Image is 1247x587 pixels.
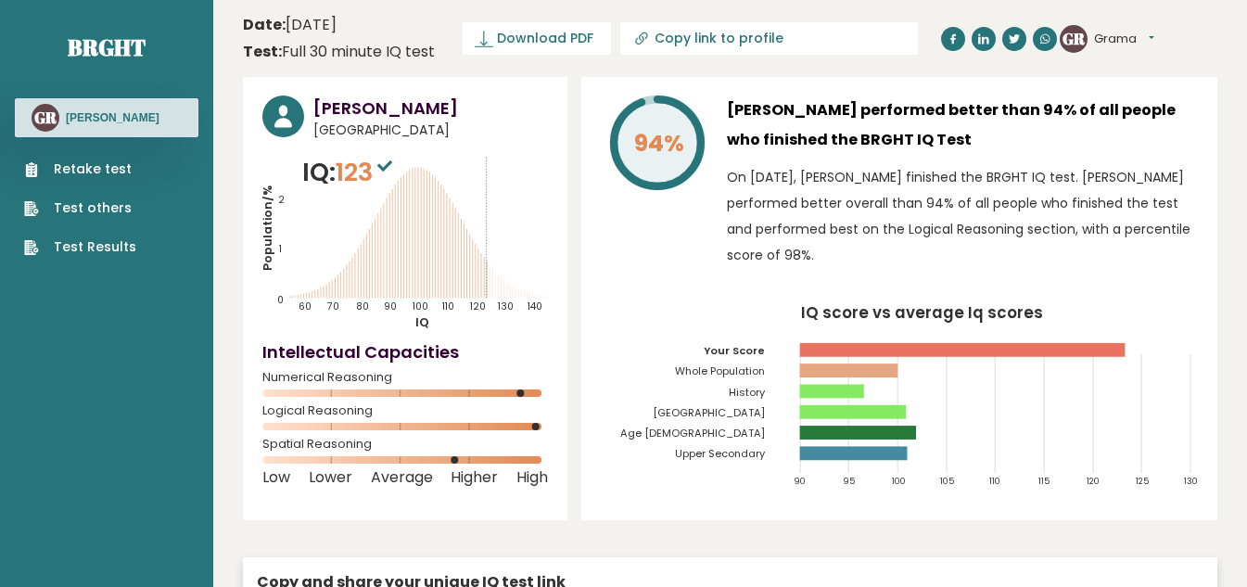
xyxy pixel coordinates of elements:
[24,237,136,257] a: Test Results
[24,198,136,218] a: Test others
[730,385,767,400] tspan: History
[262,374,548,381] span: Numerical Reasoning
[262,440,548,448] span: Spatial Reasoning
[516,474,548,481] span: High
[1136,475,1149,487] tspan: 125
[68,32,146,62] a: Brght
[336,155,397,189] span: 123
[727,164,1198,268] p: On [DATE], [PERSON_NAME] finished the BRGHT IQ test. [PERSON_NAME] performed better overall than ...
[262,474,290,481] span: Low
[621,426,766,440] tspan: Age [DEMOGRAPHIC_DATA]
[243,14,337,36] time: [DATE]
[801,301,1043,324] tspan: IQ score vs average Iq scores
[278,193,285,207] tspan: 2
[634,127,684,160] tspan: 94%
[497,29,593,48] span: Download PDF
[463,22,611,55] a: Download PDF
[309,474,352,481] span: Lower
[1087,475,1100,487] tspan: 120
[413,300,428,313] tspan: 100
[371,474,433,481] span: Average
[262,407,548,415] span: Logical Reasoning
[528,300,542,313] tspan: 140
[415,314,429,330] tspan: IQ
[24,160,136,179] a: Retake test
[1184,475,1198,487] tspan: 130
[451,474,498,481] span: Higher
[262,339,548,364] h4: Intellectual Capacities
[676,364,766,378] tspan: Whole Population
[277,293,284,307] tspan: 0
[313,96,548,121] h3: [PERSON_NAME]
[940,475,954,487] tspan: 105
[243,14,286,35] b: Date:
[260,185,275,271] tspan: Population/%
[327,300,339,313] tspan: 70
[243,41,435,63] div: Full 30 minute IQ test
[795,475,807,487] tspan: 90
[1038,475,1050,487] tspan: 115
[442,300,454,313] tspan: 110
[843,475,855,487] tspan: 95
[676,446,767,461] tspan: Upper Secondary
[892,475,906,487] tspan: 100
[705,343,766,358] tspan: Your Score
[654,405,766,420] tspan: [GEOGRAPHIC_DATA]
[299,300,312,313] tspan: 60
[499,300,515,313] tspan: 130
[302,154,397,191] p: IQ:
[1062,27,1086,48] text: GR
[1094,30,1154,48] button: Grama
[313,121,548,140] span: [GEOGRAPHIC_DATA]
[989,475,1000,487] tspan: 110
[34,107,57,128] text: GR
[243,41,282,62] b: Test:
[384,300,397,313] tspan: 90
[279,243,282,257] tspan: 1
[66,110,159,125] h3: [PERSON_NAME]
[727,96,1198,155] h3: [PERSON_NAME] performed better than 94% of all people who finished the BRGHT IQ Test
[356,300,369,313] tspan: 80
[470,300,486,313] tspan: 120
